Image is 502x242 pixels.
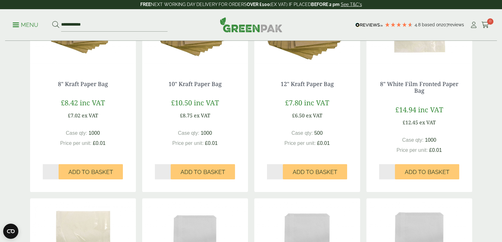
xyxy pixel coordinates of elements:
span: £10.50 [171,98,192,107]
i: My Account [470,22,478,28]
a: 8" White Film Fronted Paper Bag [380,80,458,95]
span: 0 [487,18,493,25]
div: 4.79 Stars [384,22,413,28]
span: Case qty: [291,130,313,136]
strong: BEFORE 2 pm [311,2,340,7]
span: £6.50 [292,112,305,119]
span: £8.42 [61,98,78,107]
strong: FREE [140,2,151,7]
span: Price per unit: [60,140,92,146]
a: 8" Kraft Paper Bag [58,80,108,88]
span: Case qty: [66,130,87,136]
span: £7.80 [285,98,302,107]
span: inc VAT [80,98,105,107]
span: £0.01 [205,140,218,146]
button: Add to Basket [171,164,235,179]
img: REVIEWS.io [355,23,383,27]
span: Add to Basket [405,169,449,176]
strong: OVER £100 [247,2,270,7]
span: 500 [314,130,323,136]
span: £0.01 [93,140,105,146]
span: Add to Basket [181,169,225,176]
span: 4.8 [415,22,422,27]
span: £7.02 [68,112,80,119]
a: 12" Kraft Paper Bag [281,80,334,88]
span: Price per unit: [284,140,316,146]
a: See T&C's [341,2,362,7]
span: ex VAT [194,112,210,119]
span: 1000 [425,137,436,143]
span: £0.01 [429,147,442,153]
button: Add to Basket [395,164,459,179]
button: Add to Basket [59,164,123,179]
a: 10" Kraft Paper Bag [168,80,222,88]
span: £12.45 [403,119,418,126]
span: 207 [441,22,448,27]
a: 0 [481,20,489,30]
span: ex VAT [306,112,322,119]
span: £14.94 [395,105,416,114]
button: Add to Basket [283,164,347,179]
span: reviews [448,22,464,27]
p: Menu [13,21,38,29]
span: ex VAT [419,119,436,126]
span: inc VAT [418,105,443,114]
span: Based on [422,22,441,27]
span: inc VAT [194,98,219,107]
span: inc VAT [304,98,329,107]
span: Add to Basket [68,169,113,176]
span: 1000 [201,130,212,136]
span: Case qty: [402,137,424,143]
span: Price per unit: [172,140,204,146]
span: 1000 [89,130,100,136]
span: ex VAT [82,112,98,119]
span: £8.75 [180,112,193,119]
span: Price per unit: [397,147,428,153]
span: Add to Basket [293,169,337,176]
span: Case qty: [178,130,200,136]
a: Menu [13,21,38,28]
button: Open CMP widget [3,224,18,239]
span: £0.01 [317,140,330,146]
i: Cart [481,22,489,28]
img: GreenPak Supplies [220,17,283,32]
